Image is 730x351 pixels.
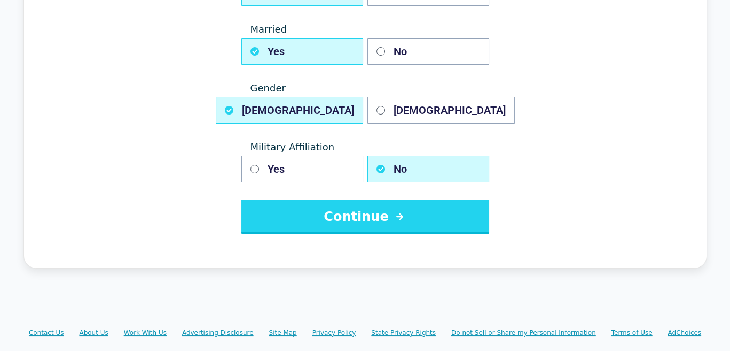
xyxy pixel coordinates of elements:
button: Yes [241,156,363,182]
a: Site Map [269,329,297,337]
button: [DEMOGRAPHIC_DATA] [367,97,515,124]
span: Military Affiliation [241,141,489,154]
a: Advertising Disclosure [182,329,254,337]
a: Terms of Use [611,329,653,337]
a: AdChoices [668,329,702,337]
a: About Us [79,329,108,337]
a: Privacy Policy [312,329,356,337]
button: [DEMOGRAPHIC_DATA] [216,97,363,124]
button: Continue [241,200,489,234]
a: Do not Sell or Share my Personal Information [451,329,596,337]
span: Gender [241,82,489,95]
span: Married [241,23,489,36]
button: No [367,156,489,182]
a: Contact Us [29,329,64,337]
a: Work With Us [124,329,167,337]
a: State Privacy Rights [371,329,436,337]
button: No [367,38,489,65]
button: Yes [241,38,363,65]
